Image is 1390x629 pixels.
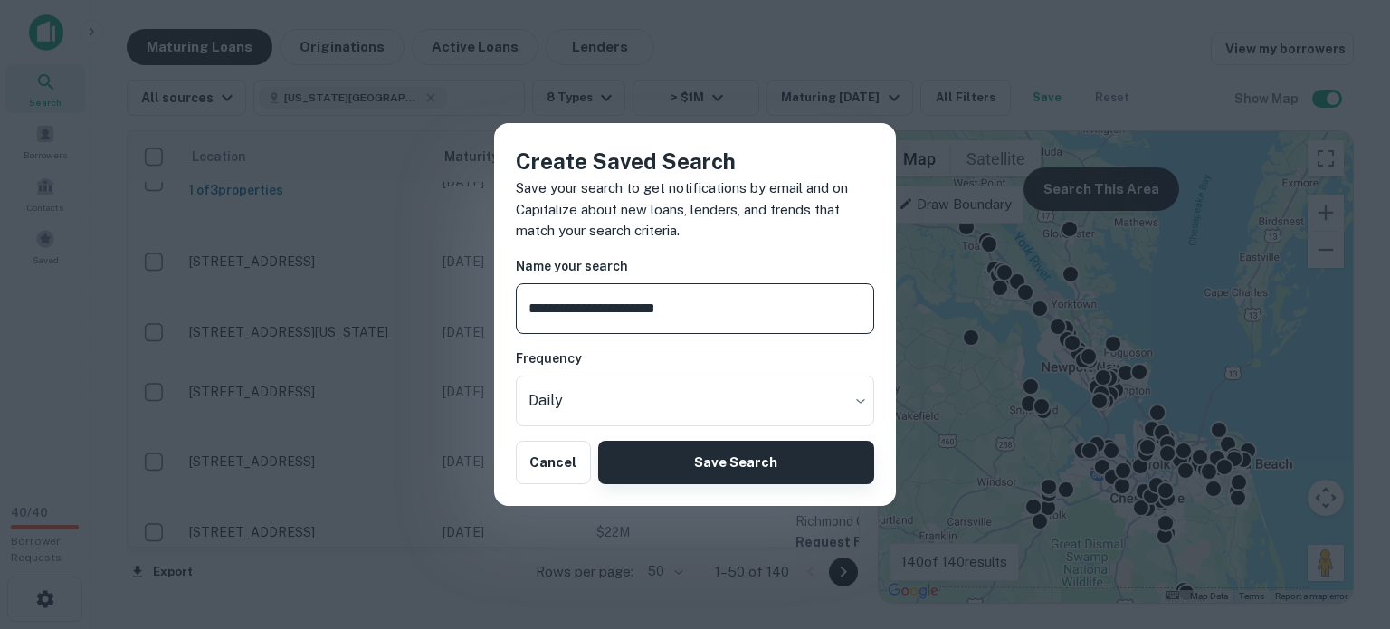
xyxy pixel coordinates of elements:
[516,145,874,177] h4: Create Saved Search
[1300,484,1390,571] iframe: Chat Widget
[516,441,591,484] button: Cancel
[516,348,874,368] h6: Frequency
[516,256,874,276] h6: Name your search
[598,441,874,484] button: Save Search
[516,177,874,242] p: Save your search to get notifications by email and on Capitalize about new loans, lenders, and tr...
[516,376,874,426] div: Without label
